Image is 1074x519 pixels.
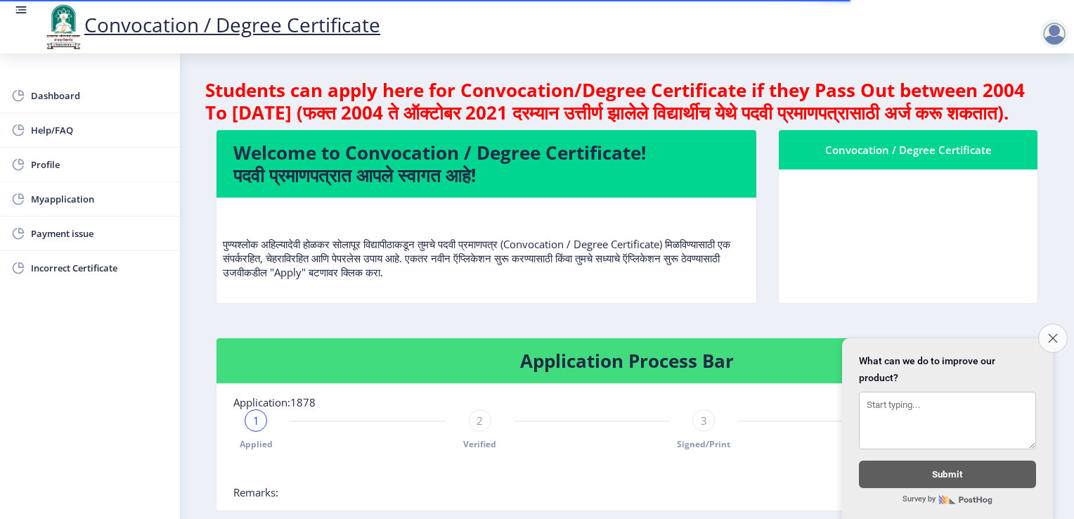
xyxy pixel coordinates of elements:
h4: Application Process Bar [233,350,1021,372]
span: Payment issue [31,225,169,242]
span: 1 [253,414,259,428]
span: Applied [240,438,273,450]
span: 2 [477,414,483,428]
span: Incorrect Certificate [31,259,169,276]
span: Profile [31,156,169,173]
span: Application:1878 [233,395,316,409]
span: Myapplication [31,191,169,207]
span: Verified [463,438,496,450]
span: 3 [701,414,707,428]
a: Convocation / Degree Certificate [42,11,380,38]
img: logo [42,3,84,51]
span: Remarks: [233,485,278,499]
span: Signed/Print [677,438,730,450]
span: Help/FAQ [31,122,169,139]
span: Dashboard [31,87,169,104]
h4: Welcome to Convocation / Degree Certificate! पदवी प्रमाणपत्रात आपले स्वागत आहे! [233,141,739,186]
p: पुण्यश्लोक अहिल्यादेवी होळकर सोलापूर विद्यापीठाकडून तुमचे पदवी प्रमाणपत्र (Convocation / Degree C... [223,209,750,279]
h4: Students can apply here for Convocation/Degree Certificate if they Pass Out between 2004 To [DATE... [205,79,1049,124]
div: Convocation / Degree Certificate [796,141,1021,158]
